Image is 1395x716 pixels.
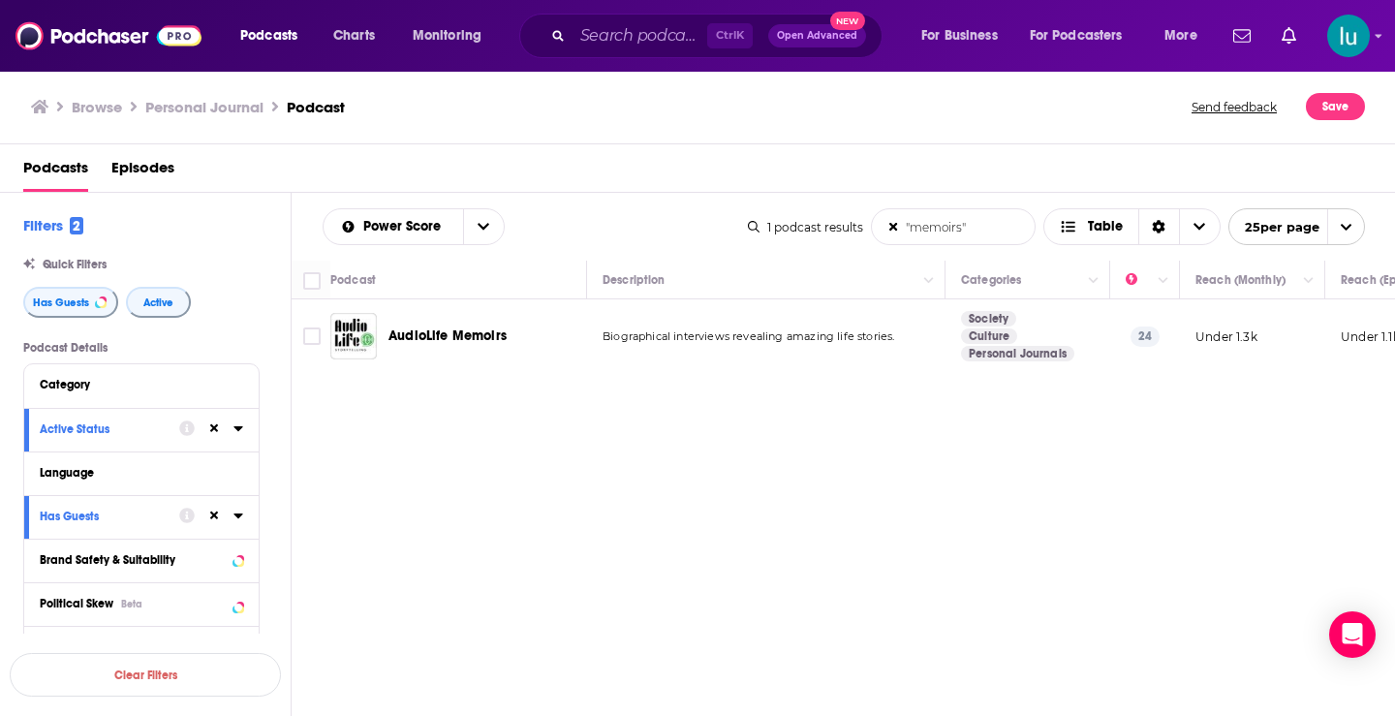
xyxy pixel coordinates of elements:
[363,220,448,233] span: Power Score
[321,20,387,51] a: Charts
[1131,327,1160,346] p: 24
[40,466,231,480] div: Language
[23,152,88,192] a: Podcasts
[748,220,863,234] div: 1 podcast results
[1327,15,1370,57] img: User Profile
[121,598,142,610] div: Beta
[830,12,865,30] span: New
[1327,15,1370,57] span: Logged in as lusodano
[23,216,83,234] h2: Filters
[603,268,665,292] div: Description
[10,653,281,697] button: Clear Filters
[33,297,89,308] span: Has Guests
[1088,220,1123,233] span: Table
[1327,15,1370,57] button: Show profile menu
[1195,268,1286,292] div: Reach (Monthly)
[15,17,201,54] img: Podchaser - Follow, Share and Rate Podcasts
[126,287,191,318] button: Active
[1030,22,1123,49] span: For Podcasters
[707,23,753,48] span: Ctrl K
[40,547,243,572] button: Brand Safety & Suitability
[324,220,463,233] button: open menu
[40,372,243,396] button: Category
[777,31,857,41] span: Open Advanced
[1151,20,1222,51] button: open menu
[1138,209,1179,244] div: Sort Direction
[43,258,107,271] span: Quick Filters
[1229,212,1319,242] span: 25 per page
[40,553,227,567] div: Brand Safety & Suitability
[40,510,167,523] div: Has Guests
[40,422,167,436] div: Active Status
[399,20,507,51] button: open menu
[1329,611,1376,658] div: Open Intercom Messenger
[111,152,174,192] a: Episodes
[1228,208,1365,245] button: open menu
[961,328,1017,344] a: Culture
[1297,269,1320,293] button: Column Actions
[538,14,901,58] div: Search podcasts, credits, & more...
[227,20,323,51] button: open menu
[1043,208,1221,245] button: Choose View
[908,20,1022,51] button: open menu
[917,269,941,293] button: Column Actions
[1306,93,1365,120] button: Save
[40,417,179,441] button: Active Status
[573,20,707,51] input: Search podcasts, credits, & more...
[323,208,505,245] h2: Choose List sort
[145,98,263,116] h1: Personal Journal
[961,268,1021,292] div: Categories
[413,22,481,49] span: Monitoring
[921,22,998,49] span: For Business
[333,22,375,49] span: Charts
[1274,19,1304,52] a: Show notifications dropdown
[40,591,243,615] button: Political SkewBeta
[40,504,179,528] button: Has Guests
[330,313,377,359] img: AudioLife Memoirs
[240,22,297,49] span: Podcasts
[1126,268,1153,292] div: Power Score
[24,626,259,669] button: Show More
[961,346,1074,361] a: Personal Journals
[388,327,507,344] span: AudioLife Memoirs
[1195,328,1257,345] p: Under 1.3k
[768,24,866,47] button: Open AdvancedNew
[603,329,894,343] span: Biographical interviews revealing amazing life stories.
[40,597,113,610] span: Political Skew
[72,98,122,116] a: Browse
[23,287,118,318] button: Has Guests
[287,98,345,116] h3: Podcast
[303,327,321,345] span: Toggle select row
[961,311,1016,327] a: Society
[1225,19,1258,52] a: Show notifications dropdown
[70,217,83,234] span: 2
[1186,93,1283,120] button: Send feedback
[40,460,243,484] button: Language
[388,327,507,346] a: AudioLife Memoirs
[330,268,376,292] div: Podcast
[1152,269,1175,293] button: Column Actions
[463,209,504,244] button: open menu
[143,297,173,308] span: Active
[1082,269,1105,293] button: Column Actions
[23,341,260,355] p: Podcast Details
[1164,22,1197,49] span: More
[1017,20,1151,51] button: open menu
[40,378,231,391] div: Category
